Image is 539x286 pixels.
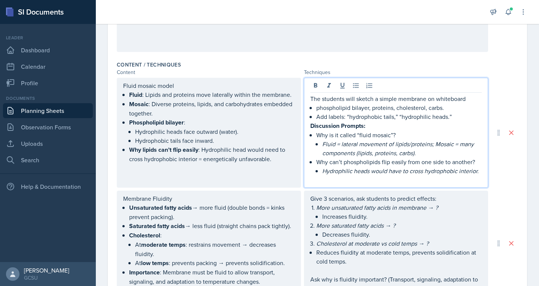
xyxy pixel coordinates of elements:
[3,76,93,90] a: Profile
[3,43,93,58] a: Dashboard
[129,118,295,127] p: :
[3,95,93,102] div: Documents
[129,222,185,230] strong: Saturated fatty acids
[322,212,482,221] p: Increases fluidity.
[310,122,365,130] strong: Discussion Prompts:
[316,112,482,121] p: Add labels: “hydrophobic tails,” “hydrophilic heads.”
[129,90,142,99] strong: Fluid
[123,81,295,90] p: Fluid mosaic model
[135,240,295,258] p: At : restrains movement → decreases fluidity.
[129,221,295,231] p: → less fluid (straight chains pack tightly).
[135,127,295,136] p: Hydrophilic heads face outward (water).
[129,203,295,221] p: → more fluid (double bonds = kinks prevent packing).
[24,267,69,274] div: [PERSON_NAME]
[129,203,192,212] strong: Unsaturated fatty acids
[322,167,479,175] em: Hydrophilic heads would have to cross hydrophobic interior.
[123,194,295,203] p: Membrane Fluidity
[141,259,169,267] strong: low temps
[129,100,149,108] strong: Mosaic
[3,103,93,118] a: Planning Sheets
[3,120,93,135] a: Observation Forms
[129,99,295,118] p: : Diverse proteins, lipids, and carbohydrates embedded together.
[322,140,475,157] em: Fluid = lateral movement of lipids/proteins; Mosaic = many components (lipids, proteins, carbs).
[3,179,93,194] div: Help & Documentation
[129,145,295,163] p: : Hydrophilic head would need to cross hydrophobic interior = energetically unfavorable.
[117,61,181,68] label: Content / Techniques
[316,239,429,247] em: Cholesterol at moderate vs cold temps → ?
[129,268,295,286] p: : Membrane must be fluid to allow transport, signaling, and adaptation to temperature changes.
[304,68,488,76] div: Techniques
[316,130,482,139] p: Why is it called “fluid mosaic”?
[3,59,93,74] a: Calendar
[129,268,160,277] strong: Importance
[129,145,198,154] strong: Why lipids can’t flip easily
[117,68,301,76] div: Content
[316,157,482,166] p: Why can’t phospholipids flip easily from one side to another?
[322,230,482,239] p: Decreases fluidity.
[3,34,93,41] div: Leader
[129,231,160,240] strong: Cholesterol
[316,103,482,112] p: phospholipid bilayer, proteins, cholesterol, carbs.
[135,258,295,268] p: At : prevents packing → prevents solidification.
[316,221,395,230] em: More saturated fatty acids → ?
[3,136,93,151] a: Uploads
[310,194,482,203] p: Give 3 scenarios, ask students to predict effects:
[3,153,93,167] a: Search
[135,136,295,145] p: Hydrophobic tails face inward.
[316,203,438,212] em: More unsaturated fatty acids in membrane → ?
[129,90,295,99] p: : Lipids and proteins move laterally within the membrane.
[129,231,295,240] p: :
[141,240,186,249] strong: moderate temps
[24,274,69,282] div: GCSU
[129,118,184,127] strong: Phospholipid bilayer
[310,94,482,103] p: The students will sketch a simple membrane on whiteboard
[316,248,482,266] p: Reduces fluidity at moderate temps, prevents solidification at cold temps.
